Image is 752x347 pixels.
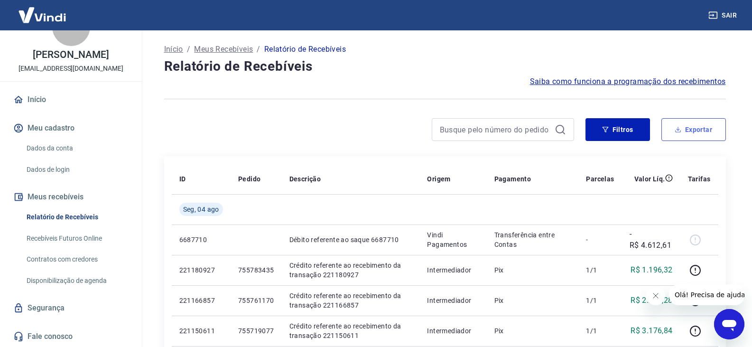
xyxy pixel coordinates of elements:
p: 1/1 [586,296,614,305]
span: Seg, 04 ago [183,205,219,214]
p: [PERSON_NAME] [33,50,109,60]
p: Pix [494,296,571,305]
p: Pedido [238,174,260,184]
p: Intermediador [427,296,479,305]
input: Busque pelo número do pedido [440,122,551,137]
p: Pix [494,265,571,275]
p: Tarifas [688,174,711,184]
p: 1/1 [586,265,614,275]
p: 221180927 [179,265,223,275]
button: Exportar [661,118,726,141]
p: Transferência entre Contas [494,230,571,249]
p: 6687710 [179,235,223,244]
span: Olá! Precisa de ajuda? [6,7,80,14]
p: Origem [427,174,450,184]
p: - [586,235,614,244]
iframe: Fechar mensagem [646,286,665,305]
p: Vindi Pagamentos [427,230,479,249]
a: Dados da conta [23,139,130,158]
p: [EMAIL_ADDRESS][DOMAIN_NAME] [19,64,123,74]
p: Crédito referente ao recebimento da transação 221150611 [289,321,412,340]
p: / [187,44,190,55]
p: Intermediador [427,265,479,275]
p: 221150611 [179,326,223,336]
a: Contratos com credores [23,250,130,269]
p: 1/1 [586,326,614,336]
p: Crédito referente ao recebimento da transação 221166857 [289,291,412,310]
p: Pagamento [494,174,531,184]
p: Pix [494,326,571,336]
a: Dados de login [23,160,130,179]
p: Relatório de Recebíveis [264,44,346,55]
button: Filtros [585,118,650,141]
p: Valor Líq. [634,174,665,184]
button: Sair [706,7,741,24]
p: R$ 2.228,28 [631,295,672,306]
a: Meus Recebíveis [194,44,253,55]
p: R$ 3.176,84 [631,325,672,337]
a: Início [164,44,183,55]
a: Início [11,89,130,110]
a: Segurança [11,298,130,319]
p: Débito referente ao saque 6687710 [289,235,412,244]
p: ID [179,174,186,184]
p: R$ 1.196,32 [631,264,672,276]
p: 755783435 [238,265,274,275]
a: Fale conosco [11,326,130,347]
p: -R$ 4.612,61 [630,228,673,251]
p: Crédito referente ao recebimento da transação 221180927 [289,261,412,280]
p: Parcelas [586,174,614,184]
a: Recebíveis Futuros Online [23,229,130,248]
p: 755761170 [238,296,274,305]
img: Vindi [11,0,73,29]
h4: Relatório de Recebíveis [164,57,726,76]
p: / [257,44,260,55]
p: 221166857 [179,296,223,305]
p: Descrição [289,174,321,184]
p: Intermediador [427,326,479,336]
a: Relatório de Recebíveis [23,207,130,227]
a: Disponibilização de agenda [23,271,130,291]
button: Meu cadastro [11,118,130,139]
a: Saiba como funciona a programação dos recebimentos [530,76,726,87]
iframe: Mensagem da empresa [669,284,744,305]
button: Meus recebíveis [11,187,130,207]
p: 755719077 [238,326,274,336]
iframe: Botão para abrir a janela de mensagens [714,309,744,339]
